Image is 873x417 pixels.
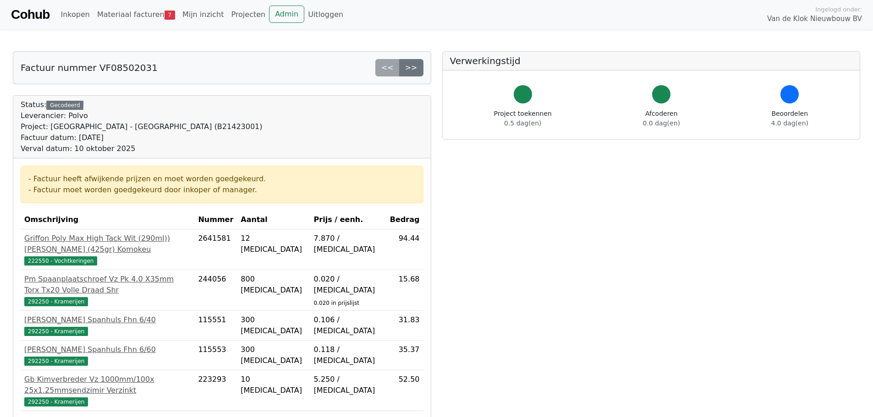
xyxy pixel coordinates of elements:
[24,344,191,366] a: [PERSON_NAME] Spanhuls Fhn 6/60292250 - Kramerijen
[386,341,423,370] td: 35.37
[643,119,680,127] span: 0.0 dag(en)
[314,314,383,336] div: 0.106 / [MEDICAL_DATA]
[46,101,83,110] div: Gecodeerd
[21,211,194,229] th: Omschrijving
[386,211,423,229] th: Bedrag
[194,311,237,341] td: 115551
[194,229,237,270] td: 2641581
[241,344,306,366] div: 300 [MEDICAL_DATA]
[24,274,191,296] div: Pm Spaanplaatschroef Vz Pk 4.0 X35mm Torx Tx20 Volle Draad Shr
[57,5,93,24] a: Inkopen
[643,109,680,128] div: Afcoderen
[24,344,191,355] div: [PERSON_NAME] Spanhuls Fhn 6/60
[24,233,191,266] a: Griffon Poly Max High Tack Wit (290ml))[PERSON_NAME] (425gr) Komokeu222550 - Vochtkeringen
[194,211,237,229] th: Nummer
[314,274,383,296] div: 0.020 / [MEDICAL_DATA]
[24,256,97,265] span: 222550 - Vochtkeringen
[241,274,306,296] div: 800 [MEDICAL_DATA]
[314,233,383,255] div: 7.870 / [MEDICAL_DATA]
[767,14,862,24] span: Van de Klok Nieuwbouw BV
[241,374,306,396] div: 10 [MEDICAL_DATA]
[24,233,191,255] div: Griffon Poly Max High Tack Wit (290ml))[PERSON_NAME] (425gr) Komokeu
[194,270,237,311] td: 244056
[314,374,383,396] div: 5.250 / [MEDICAL_DATA]
[310,211,386,229] th: Prijs / eenh.
[179,5,228,24] a: Mijn inzicht
[24,274,191,307] a: Pm Spaanplaatschroef Vz Pk 4.0 X35mm Torx Tx20 Volle Draad Shr292250 - Kramerijen
[24,314,191,325] div: [PERSON_NAME] Spanhuls Fhn 6/40
[386,370,423,411] td: 52.50
[21,143,263,154] div: Verval datum: 10 oktober 2025
[21,99,263,154] div: Status:
[241,314,306,336] div: 300 [MEDICAL_DATA]
[450,55,853,66] h5: Verwerkingstijd
[11,4,49,26] a: Cohub
[21,62,158,73] h5: Factuur nummer VF08502031
[194,370,237,411] td: 223293
[28,184,416,195] div: - Factuur moet worden goedgekeurd door inkoper of manager.
[314,300,359,306] sub: 0.020 in prijslijst
[28,173,416,184] div: - Factuur heeft afwijkende prijzen en moet worden goedgekeurd.
[815,5,862,14] span: Ingelogd onder:
[24,397,88,406] span: 292250 - Kramerijen
[504,119,541,127] span: 0.5 dag(en)
[227,5,269,24] a: Projecten
[24,314,191,336] a: [PERSON_NAME] Spanhuls Fhn 6/40292250 - Kramerijen
[494,109,552,128] div: Project toekennen
[24,297,88,306] span: 292250 - Kramerijen
[21,132,263,143] div: Factuur datum: [DATE]
[24,357,88,366] span: 292250 - Kramerijen
[24,374,191,407] a: Gb Kimverbreder Vz 1000mm/100x 25x1.25mmsendzimir Verzinkt292250 - Kramerijen
[269,5,304,23] a: Admin
[386,270,423,311] td: 15.68
[93,5,179,24] a: Materiaal facturen7
[771,109,808,128] div: Beoordelen
[304,5,347,24] a: Uitloggen
[386,311,423,341] td: 31.83
[24,327,88,336] span: 292250 - Kramerijen
[24,374,191,396] div: Gb Kimverbreder Vz 1000mm/100x 25x1.25mmsendzimir Verzinkt
[399,59,423,76] a: >>
[165,11,175,20] span: 7
[194,341,237,370] td: 115553
[771,119,808,127] span: 4.0 dag(en)
[237,211,310,229] th: Aantal
[314,344,383,366] div: 0.118 / [MEDICAL_DATA]
[21,121,263,132] div: Project: [GEOGRAPHIC_DATA] - [GEOGRAPHIC_DATA] (B21423001)
[241,233,306,255] div: 12 [MEDICAL_DATA]
[21,110,263,121] div: Leverancier: Polvo
[386,229,423,270] td: 94.44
